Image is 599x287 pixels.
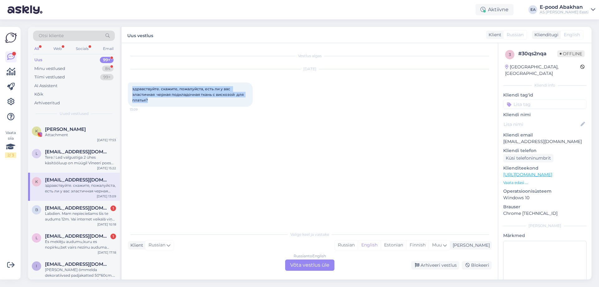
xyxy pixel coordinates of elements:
div: Arhiveeri vestlus [411,261,459,270]
span: Muu [432,242,442,248]
span: lindarumpe@hetnet.nl [45,233,110,239]
span: k [35,179,38,184]
p: Vaata edasi ... [503,180,587,186]
div: Russian [335,240,358,250]
div: 99+ [100,74,114,80]
a: [URL][DOMAIN_NAME] [503,172,552,177]
div: [DATE] 17:18 [98,250,116,255]
div: EA [528,5,537,14]
span: inga.talts@mail.ee [45,261,110,267]
div: 84 [102,66,114,72]
span: Russian [507,32,524,38]
div: [DATE] 10:18 [97,222,116,227]
label: Uus vestlus [127,31,153,39]
div: Kõik [34,91,43,97]
span: English [564,32,580,38]
div: AI Assistent [34,83,57,89]
span: l [36,235,38,240]
div: Tiimi vestlused [34,74,65,80]
p: Windows 10 [503,195,587,201]
div: Email [102,45,115,53]
span: 13:09 [130,107,153,112]
div: [PERSON_NAME] [450,242,490,249]
div: здравствуйте. скажите, пожалуйста, есть ли у вас эластичная черная подкладочная ткань с вискозой ... [45,183,116,194]
div: 99+ [100,57,114,63]
div: [DATE] [128,66,492,72]
div: [PERSON_NAME] õmmelda dekoratiivsed padjakatted 50*60cm. Millist lukku soovitate? [45,267,116,278]
div: Socials [75,45,90,53]
div: Blokeeri [462,261,492,270]
div: Klienditugi [532,32,558,38]
div: [DATE] 13:23 [97,278,116,283]
div: Estonian [381,240,406,250]
span: i [36,264,37,268]
div: Russian to English [294,253,326,259]
input: Lisa tag [503,100,587,109]
span: l [36,151,38,156]
div: Valige keel ja vastake [128,232,492,237]
span: K [35,129,38,133]
div: [GEOGRAPHIC_DATA], [GEOGRAPHIC_DATA] [505,64,580,77]
span: Otsi kliente [39,32,64,39]
div: [DATE] 13:09 [97,194,116,199]
p: [EMAIL_ADDRESS][DOMAIN_NAME] [503,138,587,145]
p: Operatsioonisüsteem [503,188,587,195]
div: 1 [110,234,116,239]
div: Uus [34,57,42,63]
span: ksyuksyu7777@gmail.com [45,177,110,183]
div: Web [52,45,63,53]
div: 1 [110,205,116,211]
div: Finnish [406,240,429,250]
div: # 30qs2nqa [518,50,557,57]
div: [DATE] 17:53 [97,138,116,142]
span: b [35,207,38,212]
div: Võta vestlus üle [285,260,334,271]
div: Vestlus algas [128,53,492,59]
div: Labdien. Mam nepieciešams šis te audums 12m. Vai internet veikalā viņš ir pieejams? [45,211,116,222]
div: Es meklēju audumu,kuru es nopirku,bet vairs nezinu auduma sastāvu. [45,239,116,250]
p: Kliendi tag'id [503,92,587,98]
div: Minu vestlused [34,66,65,72]
p: Märkmed [503,232,587,239]
div: Küsi telefoninumbrit [503,154,553,162]
div: Attachment [45,132,116,138]
div: AS [PERSON_NAME] Eesti [540,10,588,15]
p: Brauser [503,204,587,210]
input: Lisa nimi [504,121,579,128]
div: E-pood Abakhan [540,5,588,10]
span: Uued vestlused [60,111,89,116]
a: E-pood AbakhanAS [PERSON_NAME] Eesti [540,5,595,15]
p: Kliendi telefon [503,147,587,154]
div: [DATE] 15:22 [97,166,116,171]
div: Klient [486,32,501,38]
p: Kliendi nimi [503,111,587,118]
p: Chrome [TECHNICAL_ID] [503,210,587,217]
div: English [358,240,381,250]
span: здравствуйте. скажите, пожалуйста, есть ли у вас эластичная черная подкладочная ткань с вискозой ... [132,87,245,102]
div: All [33,45,40,53]
span: Offline [557,50,585,57]
span: Russian [149,242,165,249]
div: 2 / 3 [5,152,16,158]
span: baibamatis@gmail.com [45,205,110,211]
span: Katrina Randma [45,126,86,132]
div: Tere.! Led valgustiga 2 ühes käsitööluup on müügil Vineeri poes või kus poes oleks see saadaval? [45,155,116,166]
span: 3 [509,52,511,57]
p: Kliendi email [503,132,587,138]
div: Klient [128,242,143,249]
div: Aktiivne [475,4,514,15]
div: Kliendi info [503,82,587,88]
div: Vaata siia [5,130,16,158]
img: Askly Logo [5,32,17,44]
span: llepp85@gmail.com [45,149,110,155]
div: [PERSON_NAME] [503,223,587,229]
p: Klienditeekond [503,165,587,171]
div: Arhiveeritud [34,100,60,106]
